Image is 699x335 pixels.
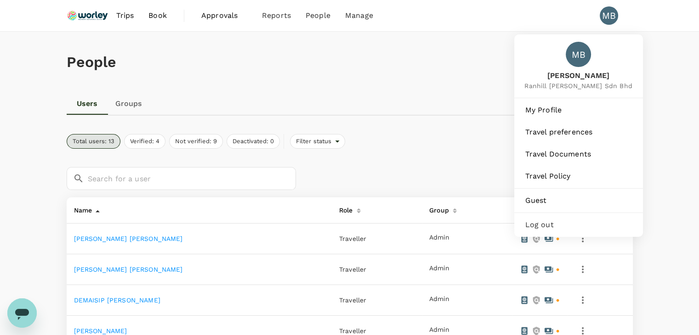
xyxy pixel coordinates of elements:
[518,144,639,164] a: Travel Documents
[339,235,366,242] span: Traveller
[70,201,92,216] div: Name
[335,201,353,216] div: Role
[124,134,165,149] button: Verified: 4
[7,298,37,328] iframe: Button to launch messaging window
[74,327,127,335] a: [PERSON_NAME]
[67,93,108,115] a: Users
[525,127,632,138] span: Travel preferences
[262,10,291,21] span: Reports
[518,215,639,235] div: Log out
[518,122,639,142] a: Travel preferences
[290,137,335,146] span: Filter status
[306,10,330,21] span: People
[525,105,632,116] span: My Profile
[518,100,639,120] a: My Profile
[108,93,149,115] a: Groups
[116,10,134,21] span: Trips
[67,134,120,149] button: Total users: 13
[67,54,633,71] h1: People
[290,134,346,149] div: Filter status
[148,10,167,21] span: Book
[339,327,366,335] span: Traveller
[345,10,373,21] span: Manage
[525,149,632,160] span: Travel Documents
[67,6,109,26] img: Ranhill Worley Sdn Bhd
[524,81,632,90] span: Ranhill [PERSON_NAME] Sdn Bhd
[525,219,632,230] span: Log out
[429,296,449,303] button: Admin
[518,190,639,211] a: Guest
[524,71,632,81] span: [PERSON_NAME]
[518,166,639,186] a: Travel Policy
[169,134,223,149] button: Not verified: 9
[339,296,366,304] span: Traveller
[525,171,632,182] span: Travel Policy
[88,167,296,190] input: Search for a user
[429,234,449,241] button: Admin
[339,266,366,273] span: Traveller
[74,296,160,304] a: DEMAISIP [PERSON_NAME]
[512,197,568,223] th: Status
[600,6,618,25] div: MB
[429,265,449,272] button: Admin
[566,42,591,67] div: MB
[74,235,183,242] a: [PERSON_NAME] [PERSON_NAME]
[201,10,247,21] span: Approvals
[426,201,449,216] div: Group
[74,266,183,273] a: [PERSON_NAME] [PERSON_NAME]
[525,195,632,206] span: Guest
[227,134,280,149] button: Deactivated: 0
[429,326,449,334] button: Admin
